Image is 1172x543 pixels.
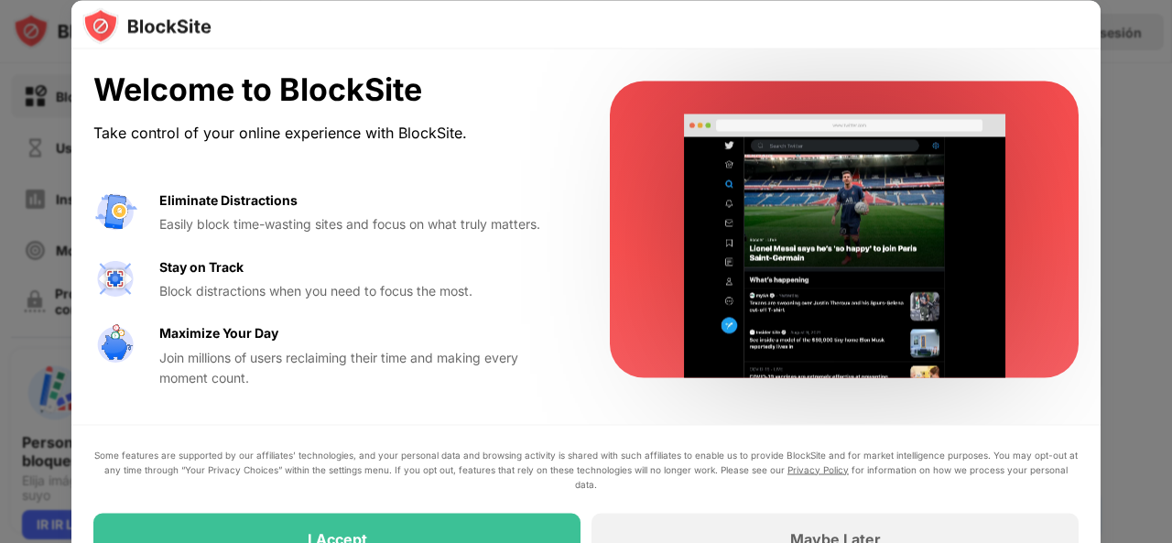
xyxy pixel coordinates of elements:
[93,447,1079,491] div: Some features are supported by our affiliates’ technologies, and your personal data and browsing ...
[93,323,137,367] img: value-safe-time.svg
[787,463,849,474] a: Privacy Policy
[159,190,298,210] div: Eliminate Distractions
[93,190,137,233] img: value-avoid-distractions.svg
[82,7,212,44] img: logo-blocksite.svg
[93,71,566,109] div: Welcome to BlockSite
[159,347,566,388] div: Join millions of users reclaiming their time and making every moment count.
[93,256,137,300] img: value-focus.svg
[159,323,278,343] div: Maximize Your Day
[159,256,244,277] div: Stay on Track
[93,119,566,146] div: Take control of your online experience with BlockSite.
[159,214,566,234] div: Easily block time-wasting sites and focus on what truly matters.
[159,280,566,300] div: Block distractions when you need to focus the most.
